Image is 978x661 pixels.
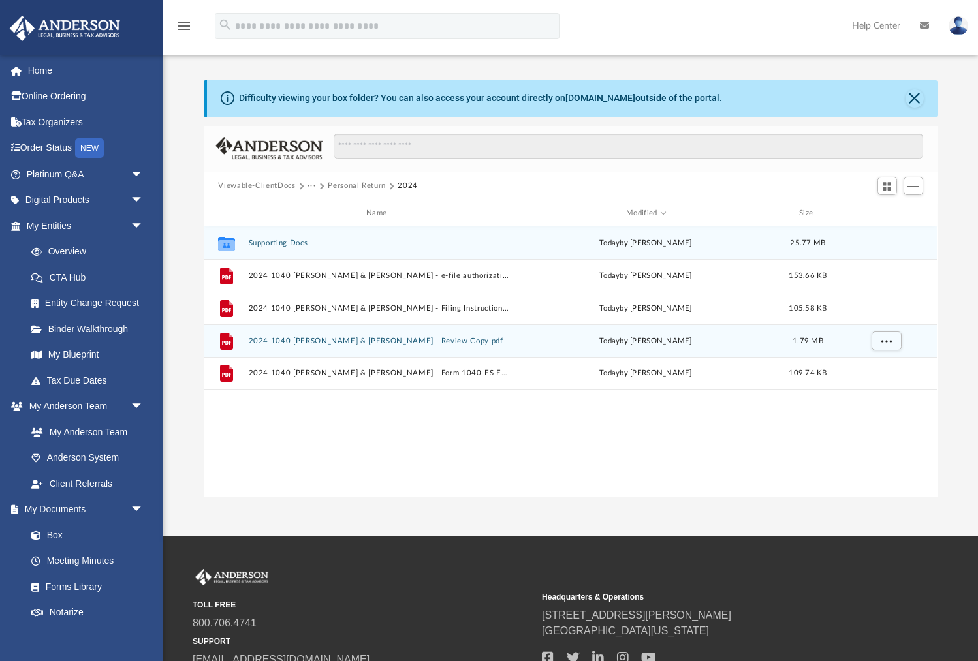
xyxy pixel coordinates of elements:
a: Anderson System [18,445,157,471]
button: Add [904,177,923,195]
img: User Pic [949,16,968,35]
img: Anderson Advisors Platinum Portal [6,16,124,41]
div: Size [782,208,834,219]
div: by [PERSON_NAME] [515,270,776,282]
a: CTA Hub [18,264,163,290]
a: menu [176,25,192,34]
button: Supporting Docs [249,239,510,247]
a: Entity Change Request [18,290,163,316]
small: SUPPORT [193,636,533,647]
a: [STREET_ADDRESS][PERSON_NAME] [542,609,731,621]
span: arrow_drop_down [131,213,157,239]
a: My Documentsarrow_drop_down [9,497,157,523]
i: search [218,18,232,32]
span: 105.58 KB [789,305,827,312]
div: by [PERSON_NAME] [515,335,776,347]
a: Tax Due Dates [18,367,163,393]
a: Online Ordering [9,84,163,110]
button: 2024 1040 [PERSON_NAME] & [PERSON_NAME] - Form 1040-ES Estimated Tax Payment.pdf [249,369,510,378]
span: arrow_drop_down [131,393,157,420]
span: 153.66 KB [789,272,827,279]
i: menu [176,18,192,34]
div: NEW [75,138,104,158]
button: More options [872,331,902,351]
a: Tax Organizers [9,109,163,135]
button: ··· [308,180,316,192]
span: arrow_drop_down [131,497,157,523]
a: Order StatusNEW [9,135,163,162]
input: Search files and folders [334,134,923,159]
span: today [600,337,620,345]
span: arrow_drop_down [131,161,157,188]
a: My Blueprint [18,342,157,368]
span: today [600,370,620,377]
div: Name [248,208,509,219]
span: 25.77 MB [791,239,826,247]
a: Home [9,57,163,84]
div: Modified [515,208,776,219]
span: today [600,305,620,312]
a: Box [18,522,150,548]
a: Notarize [18,600,157,626]
span: 109.74 KB [789,370,827,377]
a: [GEOGRAPHIC_DATA][US_STATE] [542,625,709,636]
a: My Anderson Teamarrow_drop_down [9,393,157,420]
button: 2024 1040 [PERSON_NAME] & [PERSON_NAME] - Review Copy.pdf [249,337,510,345]
small: Headquarters & Operations [542,591,882,603]
button: Personal Return [328,180,386,192]
a: Digital Productsarrow_drop_down [9,187,163,213]
a: Meeting Minutes [18,548,157,574]
a: [DOMAIN_NAME] [565,93,635,103]
div: by [PERSON_NAME] [515,368,776,380]
button: Viewable-ClientDocs [218,180,295,192]
a: 800.706.4741 [193,617,257,628]
a: Overview [18,239,163,265]
div: by [PERSON_NAME] [515,303,776,315]
div: by [PERSON_NAME] [515,238,776,249]
button: Close [906,89,924,108]
span: today [600,272,620,279]
a: My Entitiesarrow_drop_down [9,213,163,239]
div: id [210,208,242,219]
a: My Anderson Team [18,419,150,445]
a: Client Referrals [18,470,157,497]
button: Switch to Grid View [877,177,897,195]
span: arrow_drop_down [131,187,157,214]
a: Forms Library [18,574,150,600]
span: 1.79 MB [793,337,823,345]
a: Platinum Q&Aarrow_drop_down [9,161,163,187]
div: id [840,208,932,219]
a: Binder Walkthrough [18,316,163,342]
button: 2024 1040 [PERSON_NAME] & [PERSON_NAME] - Filing Instructions.pdf [249,304,510,313]
div: Difficulty viewing your box folder? You can also access your account directly on outside of the p... [239,91,722,105]
small: TOLL FREE [193,599,533,611]
img: Anderson Advisors Platinum Portal [193,569,271,586]
button: 2024 [398,180,418,192]
span: today [600,239,620,247]
div: grid [204,226,937,497]
button: 2024 1040 [PERSON_NAME] & [PERSON_NAME] - e-file authorization - please sign.pdf [249,271,510,280]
